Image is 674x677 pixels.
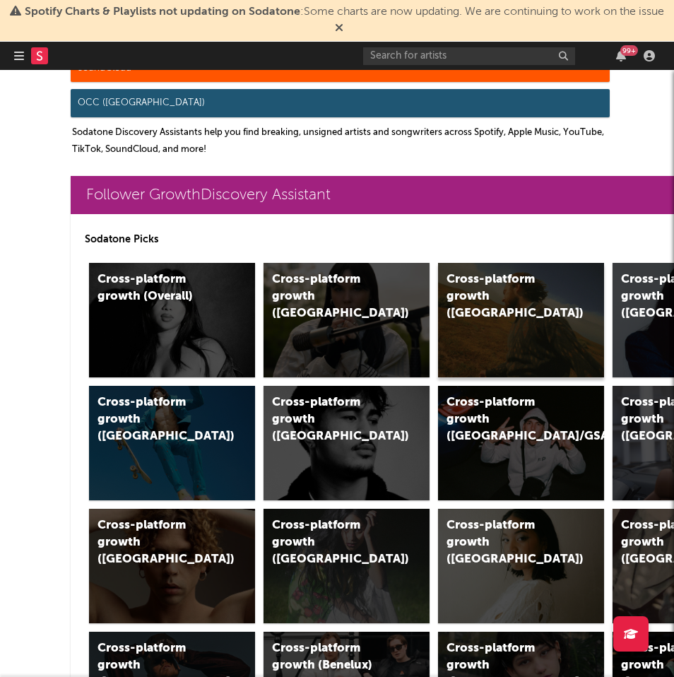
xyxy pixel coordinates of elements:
input: Search for artists [363,47,575,65]
a: Cross-platform growth ([GEOGRAPHIC_DATA]) [264,386,430,500]
button: 99+ [616,50,626,61]
div: Cross-platform growth ([GEOGRAPHIC_DATA]) [97,394,217,445]
div: Cross-platform growth ([GEOGRAPHIC_DATA]) [272,394,391,445]
div: Cross-platform growth ([GEOGRAPHIC_DATA]) [447,271,566,322]
p: Sodatone Discovery Assistants help you find breaking, unsigned artists and songwriters across Spo... [72,124,610,158]
a: Cross-platform growth ([GEOGRAPHIC_DATA]) [264,509,430,623]
a: Cross-platform growth ([GEOGRAPHIC_DATA]) [264,263,430,377]
div: Cross-platform growth ([GEOGRAPHIC_DATA]) [272,271,391,322]
div: Cross-platform growth ([GEOGRAPHIC_DATA]) [272,517,391,568]
div: OCC ([GEOGRAPHIC_DATA]) [71,89,610,117]
span: Dismiss [335,23,343,35]
div: Cross-platform growth ([GEOGRAPHIC_DATA]) [447,517,566,568]
a: Cross-platform growth ([GEOGRAPHIC_DATA]) [89,386,255,500]
a: Cross-platform growth ([GEOGRAPHIC_DATA]) [438,509,604,623]
div: Cross-platform growth ([GEOGRAPHIC_DATA]) [97,517,217,568]
a: Cross-platform growth ([GEOGRAPHIC_DATA]) [438,263,604,377]
a: Cross-platform growth ([GEOGRAPHIC_DATA]/GSA) [438,386,604,500]
span: : Some charts are now updating. We are continuing to work on the issue [25,6,664,18]
a: Cross-platform growth ([GEOGRAPHIC_DATA]) [89,509,255,623]
a: Cross-platform growth (Overall) [89,263,255,377]
div: Cross-platform growth (Overall) [97,271,217,305]
div: Cross-platform growth (Benelux) [272,640,391,674]
span: Spotify Charts & Playlists not updating on Sodatone [25,6,300,18]
div: Cross-platform growth ([GEOGRAPHIC_DATA]/GSA) [447,394,566,445]
div: 99 + [620,45,638,56]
